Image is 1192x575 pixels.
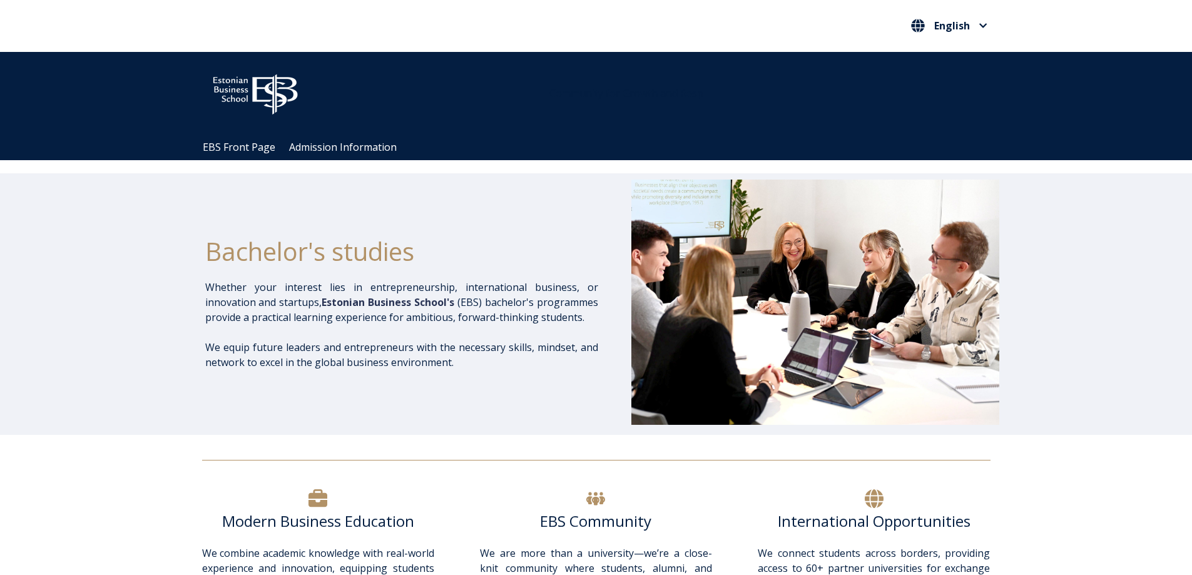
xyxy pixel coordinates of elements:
a: EBS Front Page [203,140,275,154]
span: Estonian Business School's [322,295,454,309]
h6: International Opportunities [758,512,990,531]
nav: Select your language [908,16,991,36]
img: ebs_logo2016_white [202,64,308,118]
div: Navigation Menu [196,135,1009,160]
button: English [908,16,991,36]
h6: Modern Business Education [202,512,434,531]
a: Admission Information [289,140,397,154]
img: Bachelor's at EBS [631,180,999,425]
h6: EBS Community [480,512,712,531]
span: English [934,21,970,31]
p: We equip future leaders and entrepreneurs with the necessary skills, mindset, and network to exce... [205,340,598,370]
span: Community for Growth and Resp [549,86,703,100]
h1: Bachelor's studies [205,236,598,267]
p: Whether your interest lies in entrepreneurship, international business, or innovation and startup... [205,280,598,325]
